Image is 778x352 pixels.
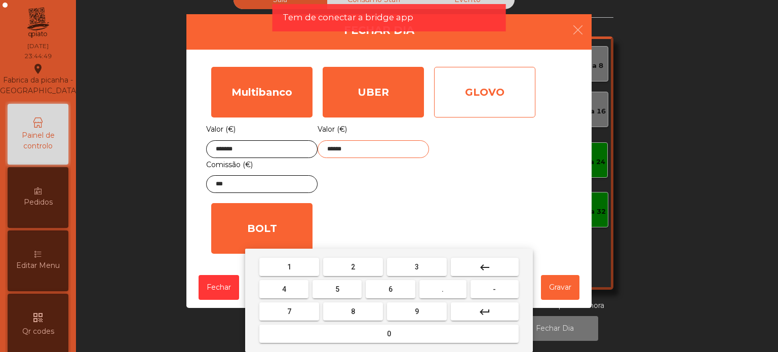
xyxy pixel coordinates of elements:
label: Comissão (€) [206,158,253,172]
div: Multibanco [211,67,313,118]
label: Valor (€) [318,123,347,136]
span: 1 [287,263,291,271]
mat-icon: keyboard_backspace [479,261,491,273]
span: Tem de conectar a bridge app [283,11,413,24]
span: 6 [388,285,393,293]
div: BOLT [211,203,313,254]
span: 7 [287,307,291,316]
span: 5 [335,285,339,293]
span: 8 [351,307,355,316]
span: 0 [387,330,391,338]
span: 4 [282,285,286,293]
span: 9 [415,307,419,316]
div: GLOVO [434,67,535,118]
mat-icon: keyboard_return [479,306,491,318]
span: - [493,285,496,293]
label: Valor (€) [206,123,236,136]
div: UBER [323,67,424,118]
span: 3 [415,263,419,271]
span: . [442,285,444,293]
span: 2 [351,263,355,271]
